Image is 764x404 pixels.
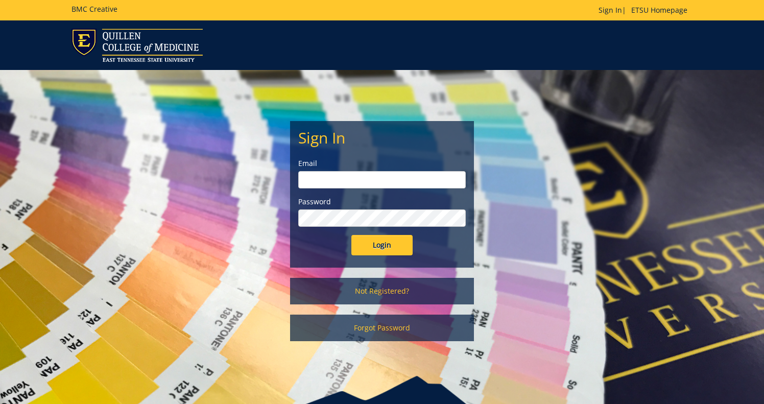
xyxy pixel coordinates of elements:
a: Not Registered? [290,278,474,304]
a: ETSU Homepage [626,5,693,15]
p: | [599,5,693,15]
a: Sign In [599,5,622,15]
h2: Sign In [298,129,466,146]
input: Login [351,235,413,255]
label: Email [298,158,466,169]
a: Forgot Password [290,315,474,341]
label: Password [298,197,466,207]
img: ETSU logo [71,29,203,62]
h5: BMC Creative [71,5,117,13]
